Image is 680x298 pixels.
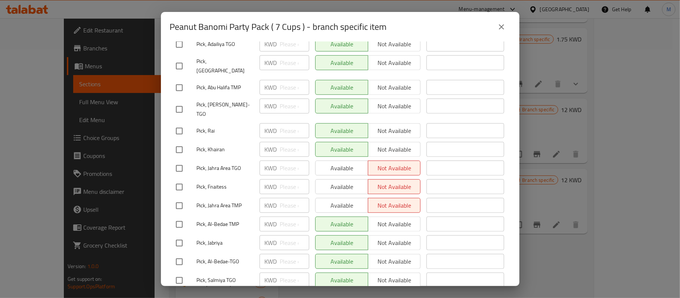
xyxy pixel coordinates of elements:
[280,142,309,157] input: Please enter price
[280,123,309,138] input: Please enter price
[265,276,277,285] p: KWD
[265,145,277,154] p: KWD
[197,276,254,285] span: Pick, Salmiya TGO
[197,164,254,173] span: Pick, Jahra Area TGO
[280,80,309,95] input: Please enter price
[280,161,309,176] input: Please enter price
[280,235,309,250] input: Please enter price
[265,126,277,135] p: KWD
[493,18,510,36] button: close
[265,83,277,92] p: KWD
[280,217,309,232] input: Please enter price
[265,257,277,266] p: KWD
[197,257,254,266] span: Pick, Al-Bedae-TGO
[265,102,277,111] p: KWD
[280,37,309,52] input: Please enter price
[280,99,309,114] input: Please enter price
[280,254,309,269] input: Please enter price
[197,182,254,192] span: Pick, Fnaitess
[197,145,254,154] span: Pick, Khairan
[265,220,277,229] p: KWD
[197,201,254,210] span: Pick, Jahra Area TMP
[265,164,277,173] p: KWD
[280,198,309,213] input: Please enter price
[170,21,387,33] h2: Peanut Banomi Party Pack ( 7 Cups ) - branch specific item
[280,179,309,194] input: Please enter price
[197,126,254,136] span: Pick, Rai
[197,220,254,229] span: Pick, Al-Bedae TMP
[265,182,277,191] p: KWD
[197,100,254,119] span: Pick, [PERSON_NAME]- TGO
[197,238,254,248] span: Pick, Jabriya
[280,55,309,70] input: Please enter price
[197,83,254,92] span: Pick, Abu Halifa TMP
[197,40,254,49] span: Pick, Adailiya TGO
[265,201,277,210] p: KWD
[265,238,277,247] p: KWD
[265,58,277,67] p: KWD
[197,57,254,75] span: Pick, [GEOGRAPHIC_DATA]
[265,40,277,49] p: KWD
[280,273,309,288] input: Please enter price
